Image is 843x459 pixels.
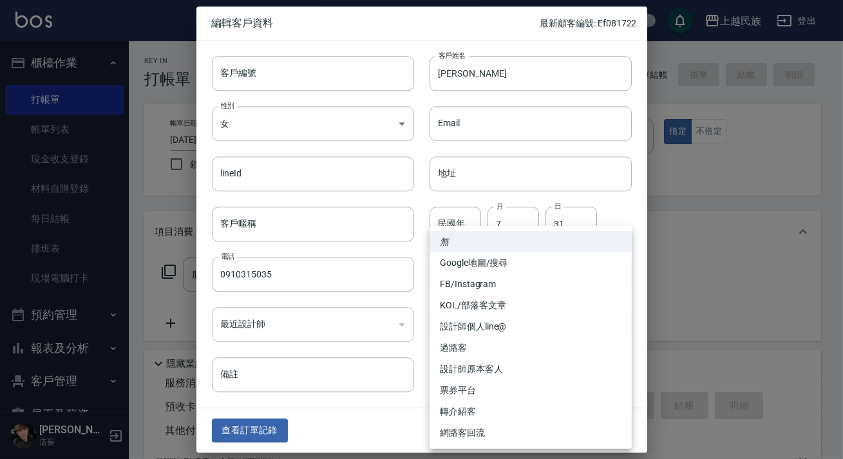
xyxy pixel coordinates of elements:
[430,252,632,274] li: Google地圖/搜尋
[430,422,632,444] li: 網路客回流
[430,401,632,422] li: 轉介紹客
[430,295,632,316] li: KOL/部落客文章
[430,337,632,359] li: 過路客
[430,380,632,401] li: 票券平台
[430,316,632,337] li: 設計師個人line@
[440,235,449,248] em: 無
[430,274,632,295] li: FB/Instagram
[430,359,632,380] li: 設計師原本客人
